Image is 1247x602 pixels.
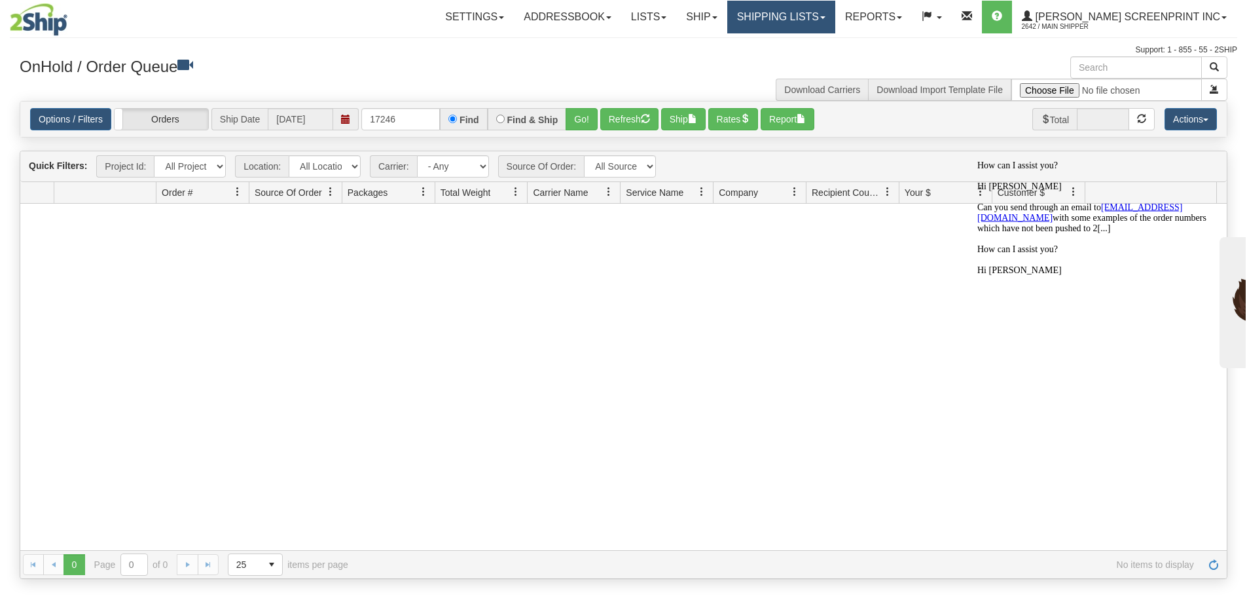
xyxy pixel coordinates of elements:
a: Shipping lists [727,1,835,33]
a: Reports [835,1,912,33]
span: Location: [235,155,289,178]
label: Find [460,115,479,124]
img: logo2642.jpg [10,3,67,36]
a: Packages filter column settings [412,181,435,203]
a: Download Carriers [784,85,860,95]
button: Report [761,108,814,130]
a: Ship [676,1,727,33]
span: Carrier: [370,155,417,178]
button: Go! [566,108,598,130]
label: Orders [115,109,208,130]
button: Search [1201,56,1227,79]
a: Service Name filter column settings [691,181,713,203]
span: Company [719,186,758,199]
span: Total Weight [441,186,491,199]
span: Source Of Order [255,186,322,199]
a: Lists [621,1,676,33]
span: Total [1032,108,1077,130]
span: Service Name [626,186,683,199]
a: Order # filter column settings [226,181,249,203]
a: Recipient Country filter column settings [877,181,899,203]
div: Support: 1 - 855 - 55 - 2SHIP [10,45,1237,56]
span: Carrier Name [533,186,588,199]
a: Settings [435,1,514,33]
a: Download Import Template File [877,85,1003,95]
span: Page 0 [63,554,84,575]
span: Project Id: [96,155,154,178]
span: No items to display [367,559,1194,570]
a: Your $ filter column settings [969,181,992,203]
button: Refresh [600,108,659,130]
span: Hi [PERSON_NAME] [5,26,90,36]
input: Order # [361,108,440,130]
span: How can I assist you? [5,89,86,99]
button: Actions [1165,108,1217,130]
span: 2642 / Main Shipper [1022,20,1120,33]
span: [PERSON_NAME] Screenprint Inc [1032,11,1220,22]
span: items per page [228,554,348,576]
span: Can you send through an email to with some examples of the order numbers which have not been push... [5,47,234,78]
a: Refresh [1203,554,1224,575]
span: Hi [PERSON_NAME] [5,110,90,120]
span: Page of 0 [94,554,168,576]
a: [EMAIL_ADDRESS][DOMAIN_NAME] [5,47,210,67]
span: Order # [162,186,192,199]
a: Source Of Order filter column settings [319,181,342,203]
div: grid toolbar [20,151,1227,182]
label: Find & Ship [507,115,558,124]
button: Ship [661,108,706,130]
iframe: chat widget [1217,234,1246,367]
a: Addressbook [514,1,621,33]
a: [PERSON_NAME] Screenprint Inc 2642 / Main Shipper [1012,1,1237,33]
span: Recipient Country [812,186,882,199]
input: Import [1011,79,1202,101]
span: select [261,554,282,575]
span: Source Of Order: [498,155,585,178]
a: Options / Filters [30,108,111,130]
input: Search [1070,56,1202,79]
img: Agent profile image [10,3,121,114]
a: Carrier Name filter column settings [598,181,620,203]
span: Your $ [905,186,931,199]
button: Rates [708,108,759,130]
label: Quick Filters: [29,159,87,172]
span: How can I assist you? [5,5,86,15]
a: Total Weight filter column settings [505,181,527,203]
iframe: chat widget [972,155,1208,447]
span: 25 [236,558,253,571]
span: Packages [348,186,388,199]
a: Company filter column settings [784,181,806,203]
div: How can I assist you?Hi [PERSON_NAME]Can you send through an email to[EMAIL_ADDRESS][DOMAIN_NAME]... [5,5,241,121]
span: Ship Date [211,108,268,130]
span: Page sizes drop down [228,554,283,576]
h3: OnHold / Order Queue [20,56,614,75]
